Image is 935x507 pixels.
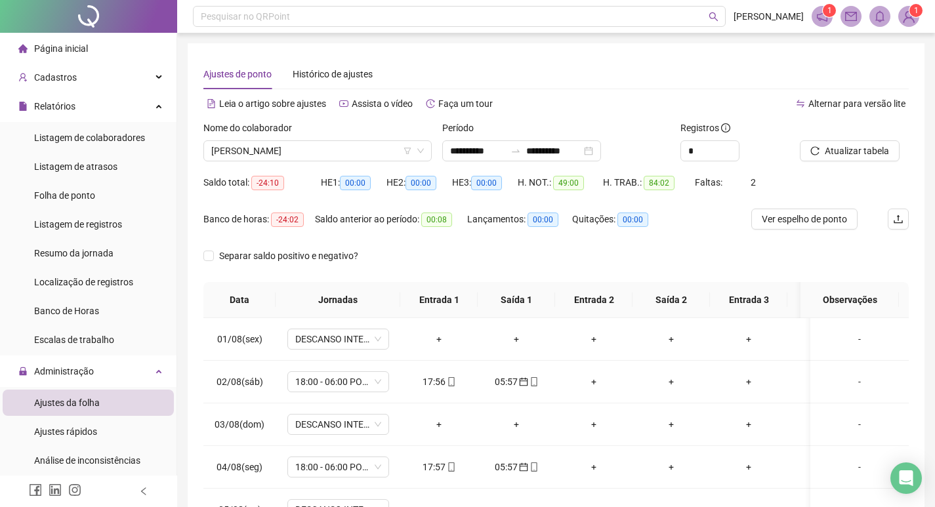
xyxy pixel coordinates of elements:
[421,213,452,227] span: 00:08
[720,332,777,346] div: +
[321,175,386,190] div: HE 1:
[798,332,854,346] div: +
[217,334,262,344] span: 01/08(sex)
[34,43,88,54] span: Página inicial
[488,417,545,432] div: +
[217,462,262,472] span: 04/08(seg)
[566,332,622,346] div: +
[315,212,467,227] div: Saldo anterior ao período:
[603,175,695,190] div: H. TRAB.:
[18,367,28,376] span: lock
[827,6,832,15] span: 1
[555,282,633,318] th: Entrada 2
[890,462,922,494] div: Open Intercom Messenger
[215,419,264,430] span: 03/08(dom)
[695,177,724,188] span: Faltas:
[909,4,923,17] sup: Atualize o seu contato no menu Meus Dados
[400,282,478,318] th: Entrada 1
[34,277,133,287] span: Localização de registros
[411,460,467,474] div: 17:57
[214,249,364,263] span: Separar saldo positivo e negativo?
[816,10,828,22] span: notification
[709,12,718,22] span: search
[446,377,456,386] span: mobile
[207,99,216,108] span: file-text
[139,487,148,496] span: left
[810,146,820,155] span: reload
[203,282,276,318] th: Data
[821,460,898,474] div: -
[217,376,263,387] span: 02/08(sáb)
[518,175,603,190] div: H. NOT.:
[411,417,467,432] div: +
[874,10,886,22] span: bell
[720,375,777,389] div: +
[405,176,436,190] span: 00:00
[823,4,836,17] sup: 1
[34,366,94,376] span: Administração
[751,177,756,188] span: 2
[893,214,904,224] span: upload
[800,282,899,318] th: Observações
[488,332,545,346] div: +
[720,417,777,432] div: +
[18,44,28,53] span: home
[808,98,905,109] span: Alternar para versão lite
[34,161,117,172] span: Listagem de atrasos
[203,121,301,135] label: Nome do colaborador
[34,101,75,112] span: Relatórios
[34,397,100,408] span: Ajustes da folha
[751,209,858,230] button: Ver espelho de ponto
[339,99,348,108] span: youtube
[18,102,28,111] span: file
[68,483,81,497] span: instagram
[417,147,425,155] span: down
[203,175,321,190] div: Saldo total:
[203,212,315,227] div: Banco de horas:
[295,415,381,434] span: DESCANSO INTER-JORNADA
[721,123,730,132] span: info-circle
[426,99,435,108] span: history
[352,98,413,109] span: Assista o vídeo
[452,175,518,190] div: HE 3:
[845,10,857,22] span: mail
[762,212,847,226] span: Ver espelho de ponto
[471,176,502,190] span: 00:00
[295,329,381,349] span: DESCANSO INTER-JORNADA
[821,332,898,346] div: -
[528,462,539,472] span: mobile
[710,282,787,318] th: Entrada 3
[276,282,400,318] th: Jornadas
[293,69,373,79] span: Histórico de ajustes
[811,293,888,307] span: Observações
[404,147,411,155] span: filter
[798,375,854,389] div: +
[643,460,699,474] div: +
[438,98,493,109] span: Faça um tour
[566,460,622,474] div: +
[488,375,545,389] div: 05:57
[821,417,898,432] div: -
[680,121,730,135] span: Registros
[34,335,114,345] span: Escalas de trabalho
[340,176,371,190] span: 00:00
[720,460,777,474] div: +
[251,176,284,190] span: -24:10
[796,99,805,108] span: swap
[787,282,865,318] th: Saída 3
[825,144,889,158] span: Atualizar tabela
[798,460,854,474] div: +
[34,426,97,437] span: Ajustes rápidos
[386,175,452,190] div: HE 2:
[643,332,699,346] div: +
[211,141,424,161] span: JUSSARA RIBEIRO DA SILVA
[18,73,28,82] span: user-add
[219,98,326,109] span: Leia o artigo sobre ajustes
[411,375,467,389] div: 17:56
[553,176,584,190] span: 49:00
[271,213,304,227] span: -24:02
[510,146,521,156] span: swap-right
[617,213,648,227] span: 00:00
[644,176,675,190] span: 84:02
[442,121,482,135] label: Período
